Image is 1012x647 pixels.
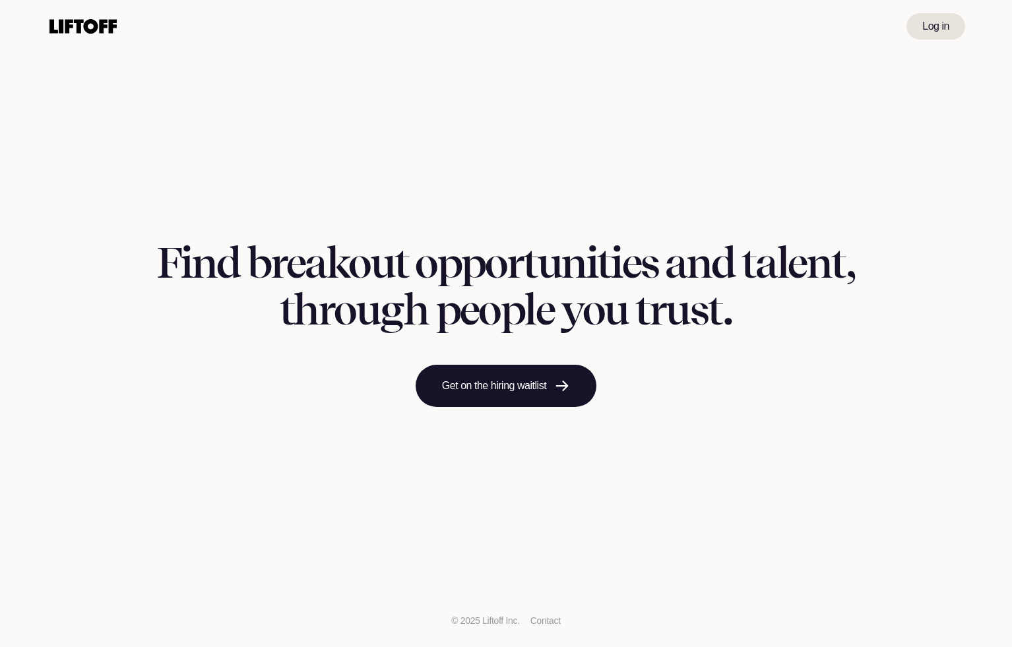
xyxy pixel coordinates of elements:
a: Get on the hiring waitlist [410,365,602,407]
a: Contact [532,615,567,626]
p: Log in [921,18,949,34]
p: Get on the hiring waitlist [436,378,552,394]
h1: Find breakout opportunities and talent, through people you trust. [157,240,855,333]
a: Log in [905,13,965,40]
p: © 2025 Liftoff Inc. [445,614,522,628]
